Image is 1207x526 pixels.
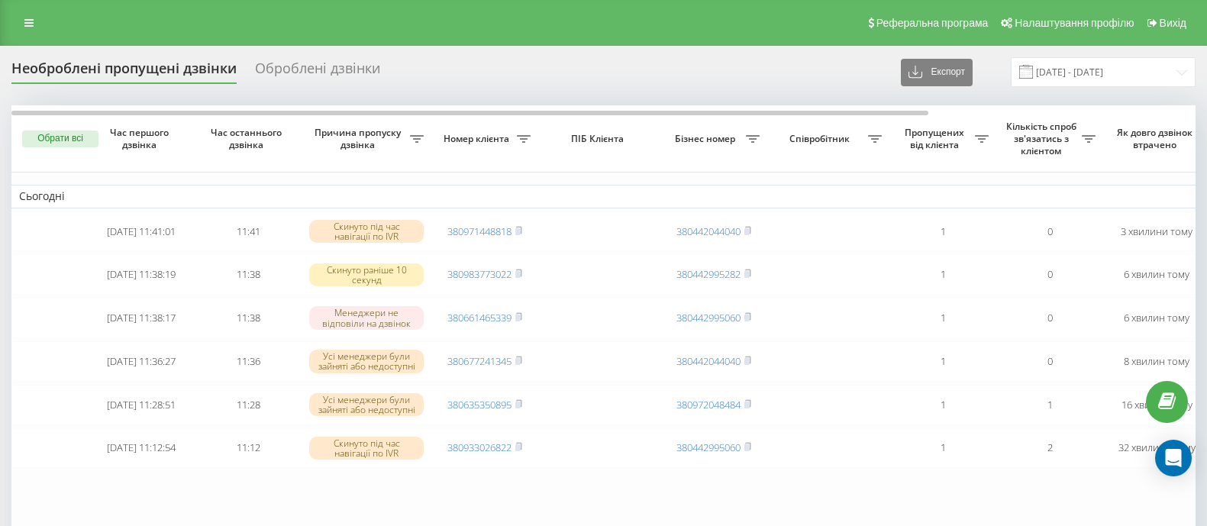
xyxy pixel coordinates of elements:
td: 1 [889,428,996,469]
div: Необроблені пропущені дзвінки [11,60,237,84]
td: 11:38 [195,254,302,295]
span: Час першого дзвінка [100,127,182,150]
span: Кількість спроб зв'язатись з клієнтом [1004,121,1082,157]
span: Причина пропуску дзвінка [309,127,410,150]
a: 380972048484 [676,398,741,411]
td: 1 [996,385,1103,425]
a: 380442995060 [676,311,741,324]
div: Усі менеджери були зайняті або недоступні [309,393,424,416]
td: [DATE] 11:28:51 [88,385,195,425]
td: 1 [889,211,996,252]
td: [DATE] 11:12:54 [88,428,195,469]
span: Як довго дзвінок втрачено [1115,127,1198,150]
td: 0 [996,254,1103,295]
span: Реферальна програма [876,17,989,29]
a: 380442995060 [676,440,741,454]
a: 380442044040 [676,224,741,238]
span: Співробітник [775,133,868,145]
div: Скинуто під час навігації по IVR [309,437,424,460]
td: 0 [996,211,1103,252]
td: [DATE] 11:38:19 [88,254,195,295]
td: 11:36 [195,341,302,382]
td: [DATE] 11:36:27 [88,341,195,382]
td: 1 [889,341,996,382]
span: Номер клієнта [439,133,517,145]
button: Експорт [901,59,973,86]
span: ПІБ Клієнта [551,133,647,145]
a: 380983773022 [447,267,512,281]
span: Вихід [1160,17,1186,29]
span: Бізнес номер [668,133,746,145]
div: Скинуто під час навігації по IVR [309,220,424,243]
a: 380442995282 [676,267,741,281]
td: 1 [889,385,996,425]
td: 1 [889,298,996,338]
td: 11:41 [195,211,302,252]
a: 380971448818 [447,224,512,238]
span: Налаштування профілю [1015,17,1134,29]
td: 0 [996,341,1103,382]
td: 11:28 [195,385,302,425]
a: 380933026822 [447,440,512,454]
div: Скинуто раніше 10 секунд [309,263,424,286]
td: 0 [996,298,1103,338]
a: 380635350895 [447,398,512,411]
div: Менеджери не відповіли на дзвінок [309,306,424,329]
button: Обрати всі [22,131,98,147]
td: 2 [996,428,1103,469]
span: Час останнього дзвінка [207,127,289,150]
div: Open Intercom Messenger [1155,440,1192,476]
a: 380661465339 [447,311,512,324]
a: 380442044040 [676,354,741,368]
span: Пропущених від клієнта [897,127,975,150]
td: 11:12 [195,428,302,469]
div: Оброблені дзвінки [255,60,380,84]
div: Усі менеджери були зайняті або недоступні [309,350,424,373]
td: [DATE] 11:38:17 [88,298,195,338]
a: 380677241345 [447,354,512,368]
td: 1 [889,254,996,295]
td: [DATE] 11:41:01 [88,211,195,252]
td: 11:38 [195,298,302,338]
